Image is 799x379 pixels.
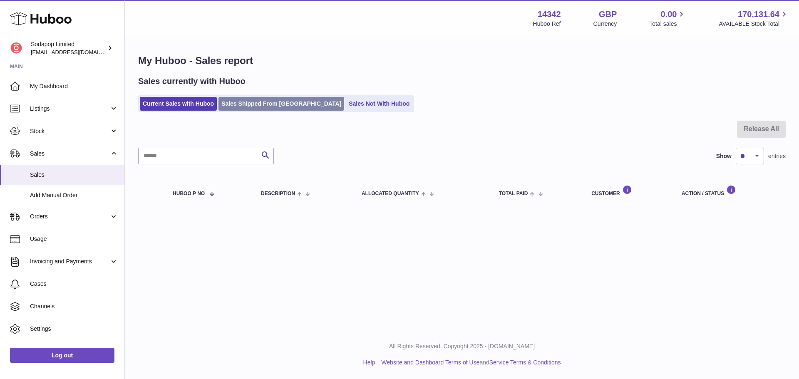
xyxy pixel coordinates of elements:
[599,9,617,20] strong: GBP
[30,325,118,333] span: Settings
[719,20,789,28] span: AVAILABLE Stock Total
[30,191,118,199] span: Add Manual Order
[682,185,777,196] div: Action / Status
[716,152,732,160] label: Show
[381,359,479,366] a: Website and Dashboard Terms of Use
[768,152,786,160] span: entries
[593,20,617,28] div: Currency
[538,9,561,20] strong: 14342
[31,40,106,56] div: Sodapop Limited
[30,213,109,220] span: Orders
[378,359,561,367] li: and
[261,191,295,196] span: Description
[533,20,561,28] div: Huboo Ref
[30,280,118,288] span: Cases
[218,97,344,111] a: Sales Shipped From [GEOGRAPHIC_DATA]
[10,348,114,363] a: Log out
[173,191,205,196] span: Huboo P no
[499,191,528,196] span: Total paid
[363,359,375,366] a: Help
[30,302,118,310] span: Channels
[138,54,786,67] h1: My Huboo - Sales report
[140,97,217,111] a: Current Sales with Huboo
[719,9,789,28] a: 170,131.64 AVAILABLE Stock Total
[30,82,118,90] span: My Dashboard
[31,49,122,55] span: [EMAIL_ADDRESS][DOMAIN_NAME]
[10,42,22,54] img: internalAdmin-14342@internal.huboo.com
[132,342,792,350] p: All Rights Reserved. Copyright 2025 - [DOMAIN_NAME]
[30,235,118,243] span: Usage
[346,97,412,111] a: Sales Not With Huboo
[30,105,109,113] span: Listings
[138,76,246,87] h2: Sales currently with Huboo
[661,9,677,20] span: 0.00
[362,191,419,196] span: ALLOCATED Quantity
[591,185,665,196] div: Customer
[649,20,686,28] span: Total sales
[30,150,109,158] span: Sales
[30,171,118,179] span: Sales
[649,9,686,28] a: 0.00 Total sales
[738,9,779,20] span: 170,131.64
[489,359,561,366] a: Service Terms & Conditions
[30,127,109,135] span: Stock
[30,258,109,265] span: Invoicing and Payments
